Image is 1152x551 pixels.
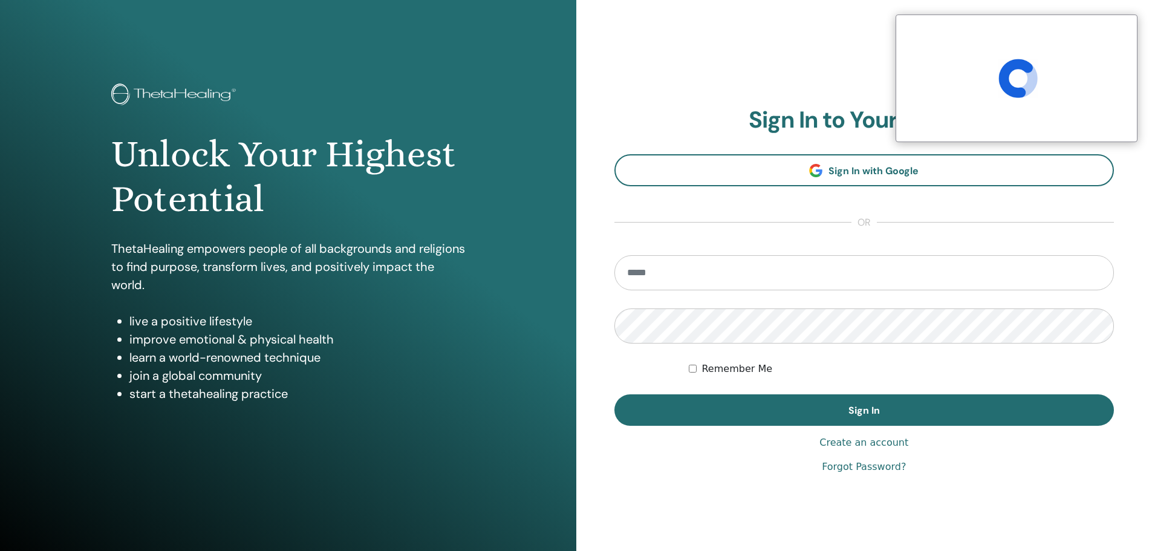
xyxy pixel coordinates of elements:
span: Sign In [848,404,880,417]
li: live a positive lifestyle [129,312,465,330]
a: Create an account [819,435,908,450]
div: Keep me authenticated indefinitely or until I manually logout [689,362,1114,376]
label: Remember Me [701,362,772,376]
h1: Unlock Your Highest Potential [111,132,465,222]
p: ThetaHealing empowers people of all backgrounds and religions to find purpose, transform lives, a... [111,240,465,294]
li: join a global community [129,367,465,385]
li: start a thetahealing practice [129,385,465,403]
button: Sign In [614,394,1115,426]
a: Sign In with Google [614,154,1115,186]
span: or [851,215,877,230]
li: improve emotional & physical health [129,330,465,348]
h2: Sign In to Your Acount [614,106,1115,134]
span: Sign In with Google [828,165,919,177]
span: Loading [998,59,1038,98]
a: Forgot Password? [822,460,906,474]
li: learn a world-renowned technique [129,348,465,367]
